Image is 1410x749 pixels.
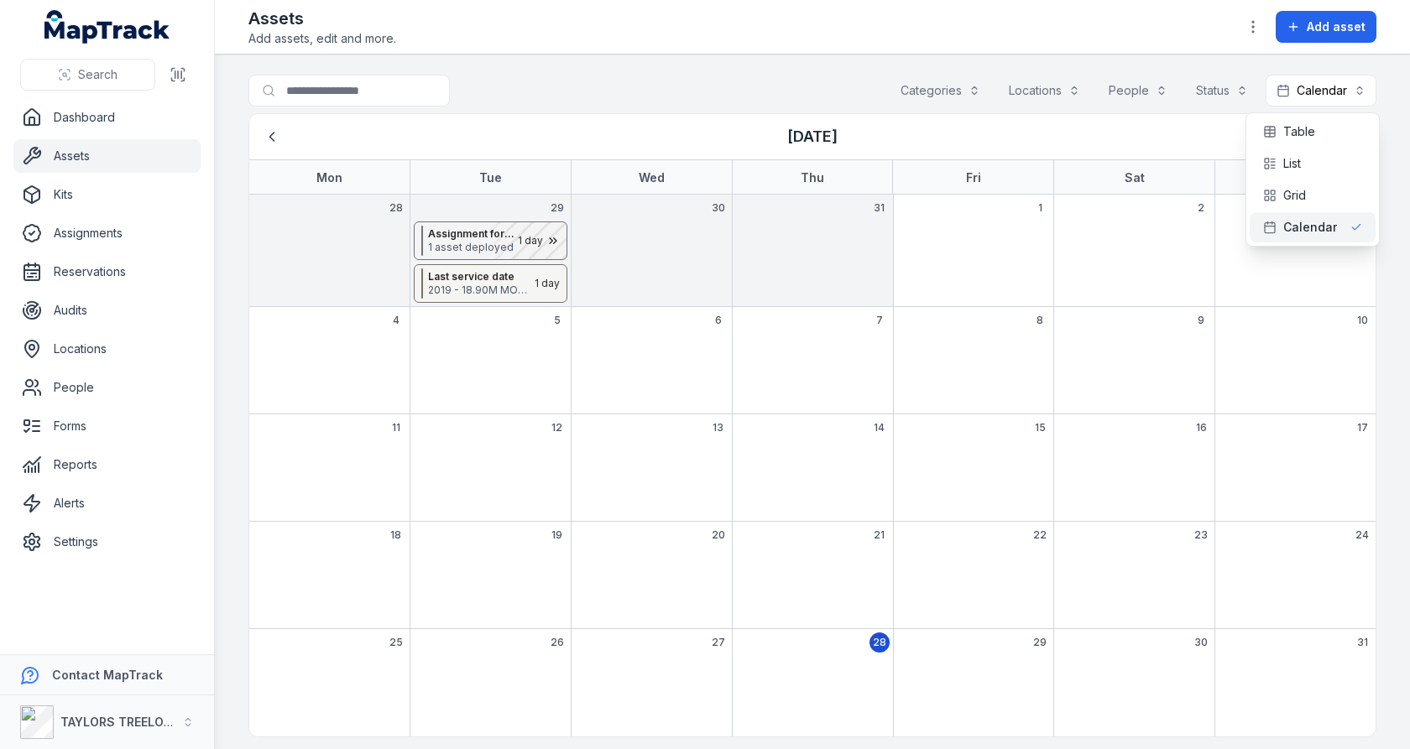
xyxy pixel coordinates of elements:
[1283,123,1315,140] span: Table
[1283,187,1306,204] span: Grid
[1283,155,1301,172] span: List
[1283,219,1337,236] span: Calendar
[1266,75,1376,107] button: Calendar
[1245,112,1380,247] div: Calendar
